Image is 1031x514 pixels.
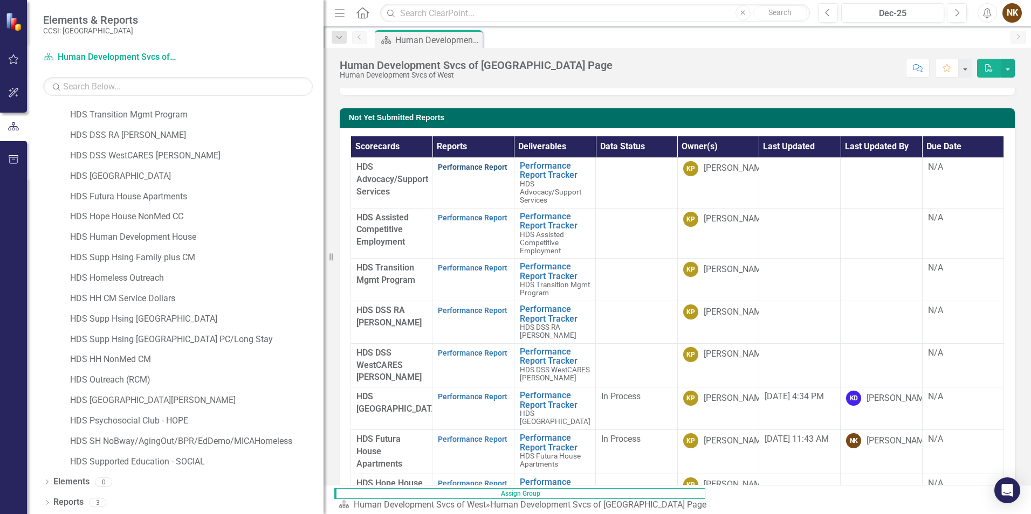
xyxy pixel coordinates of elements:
a: HDS Psychosocial Club - HOPE [70,415,324,427]
div: [PERSON_NAME] [867,392,931,405]
span: HDS Advocacy/Support Services [356,162,428,197]
a: Performance Report Tracker [520,304,590,323]
div: KP [683,161,698,176]
span: HDS Futura House Apartments [520,452,581,468]
div: N/A [928,347,998,359]
span: HDS Assisted Competitive Employment [520,230,564,255]
a: HDS Supp Hsing Family plus CM [70,252,324,264]
div: [PERSON_NAME] [867,435,931,447]
div: [PERSON_NAME] [704,213,768,225]
span: HDS Advocacy/Support Services [520,179,581,204]
div: KP [683,304,698,319]
td: Double-Click to Edit [596,157,677,208]
a: HDS Supp Hsing [GEOGRAPHIC_DATA] PC/Long Stay [70,334,324,346]
div: N/A [928,161,998,173]
a: Reports [53,496,84,509]
span: HDS [GEOGRAPHIC_DATA] [356,391,439,414]
button: Dec-25 [841,3,944,23]
a: HDS Supp Hsing [GEOGRAPHIC_DATA] [70,313,324,325]
div: [PERSON_NAME] [704,263,768,276]
div: [PERSON_NAME] [704,162,768,175]
span: Search [768,8,792,17]
a: Performance Report [438,306,507,315]
span: In Process [601,434,641,444]
td: Double-Click to Edit [596,208,677,259]
div: Human Development Svcs of [GEOGRAPHIC_DATA] Page [490,499,706,510]
a: Human Development Svcs of West [43,51,178,64]
div: Human Development Svcs of [GEOGRAPHIC_DATA] Page [395,33,480,47]
td: Double-Click to Edit [596,301,677,344]
td: Double-Click to Edit [596,430,677,474]
td: Double-Click to Edit Right Click for Context Menu [514,301,595,344]
div: 0 [95,477,112,487]
div: N/A [928,262,998,274]
td: Double-Click to Edit Right Click for Context Menu [514,157,595,208]
div: KP [683,262,698,277]
div: KP [683,212,698,227]
input: Search Below... [43,77,313,96]
a: Performance Report Tracker [520,161,590,180]
span: In Process [601,391,641,401]
div: [PERSON_NAME] [704,348,768,360]
a: Performance Report [438,163,507,171]
a: HDS DSS WestCARES [PERSON_NAME] [70,150,324,162]
span: HDS DSS RA [PERSON_NAME] [520,323,576,339]
a: HDS Futura House Apartments [70,191,324,203]
a: Performance Report [438,349,507,357]
span: HDS DSS WestCARES [PERSON_NAME] [356,348,422,383]
td: Double-Click to Edit [596,259,677,301]
div: KP [683,477,698,492]
div: KD [846,391,861,406]
a: Performance Report [438,479,507,488]
a: HDS Outreach (RCM) [70,374,324,386]
td: Double-Click to Edit [596,343,677,387]
a: Performance Report [438,213,507,222]
button: Search [753,5,807,20]
a: Performance Report Tracker [520,262,590,281]
img: ClearPoint Strategy [5,12,24,31]
a: HDS DSS RA [PERSON_NAME] [70,129,324,142]
a: Performance Report [438,435,507,443]
div: Dec-25 [845,7,940,20]
a: Performance Report [438,392,507,401]
div: [PERSON_NAME] [704,392,768,405]
h3: Not Yet Submitted Reports [349,114,1009,122]
div: [PERSON_NAME] [704,306,768,318]
div: Human Development Svcs of West [340,71,613,79]
a: HDS [GEOGRAPHIC_DATA] [70,170,324,183]
small: CCSI: [GEOGRAPHIC_DATA] [43,26,138,35]
span: HDS Assisted Competitive Employment [356,212,409,247]
a: Elements [53,476,90,488]
td: Double-Click to Edit [596,387,677,430]
div: [PERSON_NAME] [704,435,768,447]
td: Double-Click to Edit Right Click for Context Menu [514,430,595,474]
div: KP [683,433,698,448]
button: NK [1002,3,1022,23]
a: HDS [GEOGRAPHIC_DATA][PERSON_NAME] [70,394,324,407]
span: HDS DSS WestCARES [PERSON_NAME] [520,365,590,382]
td: Double-Click to Edit Right Click for Context Menu [514,387,595,430]
input: Search ClearPoint... [380,4,810,23]
div: [DATE] 11:43 AM [765,433,835,446]
span: Assign Group [334,488,705,499]
div: N/A [928,433,998,446]
div: KP [683,391,698,406]
div: KP [683,347,698,362]
div: [PERSON_NAME] [704,478,768,491]
div: N/A [928,477,998,490]
div: Human Development Svcs of [GEOGRAPHIC_DATA] Page [340,59,613,71]
a: HDS Transition Mgmt Program [70,109,324,121]
a: HDS Human Development House [70,231,324,244]
a: Performance Report Tracker [520,347,590,366]
div: » [339,499,711,511]
a: HDS SH NoBway/AgingOut/BPR/EdDemo/MICAHomeless [70,435,324,448]
span: HDS Hope House NonMed CC [356,478,423,501]
a: Performance Report [438,263,507,272]
a: HDS Homeless Outreach [70,272,324,284]
span: Elements & Reports [43,13,138,26]
span: HDS Transition Mgmt Program [356,262,415,285]
a: HDS HH NonMed CM [70,353,324,366]
span: HDS DSS RA [PERSON_NAME] [356,305,422,328]
div: N/A [928,391,998,403]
